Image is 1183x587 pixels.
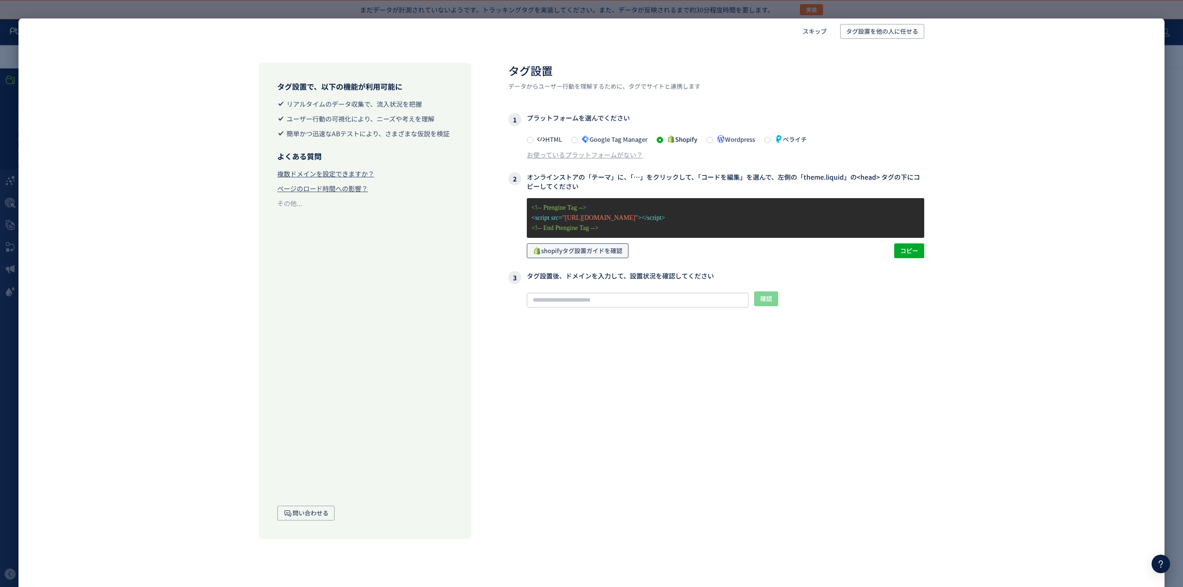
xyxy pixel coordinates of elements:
p: データからユーザー行動を理解するために、タグでサイトと連携します [508,82,924,91]
span: Wordpress [713,135,755,144]
span: [GEOGRAPHIC_DATA]/[GEOGRAPHIC_DATA] [183,149,303,155]
i: 1 [508,113,521,126]
a: 注意事項 [105,34,174,47]
span: ヒートマップ [18,101,54,123]
div: 複数ドメインを設定できますか？ [277,169,374,178]
div: ページのロード時間への影響？ [277,184,368,193]
span: shopifyタグ設置ガイドを確認 [533,243,622,258]
button: shopifyタグ設置ガイドを確認 [527,243,628,258]
i: 3 [508,271,521,284]
button: 確認 [754,291,778,306]
h3: タグ設置で、以下の機能が利用可能に [277,81,453,92]
i: 2 [508,172,521,185]
strong: サイト 1 [183,101,205,114]
h3: プラットフォームを選んでください [508,113,924,126]
h2: タグ設置 [508,63,924,79]
span: 確認 [760,291,772,306]
span: コンバージョン [18,168,60,190]
span: コピー [900,243,918,258]
button: コピー [894,243,924,258]
div: その他... [277,199,302,208]
label: タイムゾーン [96,145,183,158]
span: カスタムチャネル [18,212,66,234]
span: "[URL][DOMAIN_NAME]" [562,214,638,221]
p: <!-- End Ptengine Tag --> [531,223,920,233]
button: 問い合わせる [277,506,335,520]
label: ドメイン [96,101,183,114]
h3: タグ設置後、ドメインを入力して、設置状況を確認してください [508,271,924,284]
h3: オンラインストアの「テーマ」に、「…」をクリックして、「コードを編集」を選んで、左側の「theme.liquid」の<head> タグの下にコピーしてください [508,172,924,191]
label: プロジェクト名 [96,79,183,92]
li: 簡単かつ迅速なABテストにより、さまざまな仮説を検証 [277,129,453,138]
span: キャンペーン [18,190,54,212]
button: タグ設置を他の人に任せる [840,24,924,39]
button: スキップ [797,24,833,39]
a: 追加 [183,123,213,136]
span: ペライチ [771,135,807,144]
span: HTML [533,135,562,144]
div: お使っているプラットフォームがない？ [527,150,643,159]
span: Shopify [663,135,697,144]
li: ユーザー行動の可視化により、ニーズや考えを理解 [277,114,453,123]
li: リアルタイムのデータ収集で、流入状況を把握 [277,99,453,109]
h3: よくある質問 [277,151,453,162]
p: <!-- Ptengine Tag --> [531,203,920,213]
p: 「＋追加」をクリックし、計測したいドメインを入力して保存します。メインドメインを追加することで、Ptengineはメインドメイン下の全サブドメインを計測することができます。例えば、メインドメイン... [193,21,1130,39]
span: 問い合わせる [283,506,329,520]
span: プロジェクト [18,0,54,23]
span: タグ設置を他の人に任せる [846,24,918,39]
span: ページグループ [18,145,60,168]
span: イベント [18,123,42,145]
span: スキップ [803,24,827,39]
a: 削除 [338,82,350,89]
a: ドメイン設定 [105,21,174,34]
span: Google Tag Manager [578,135,647,144]
p: <script src= ></script> [531,213,920,223]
